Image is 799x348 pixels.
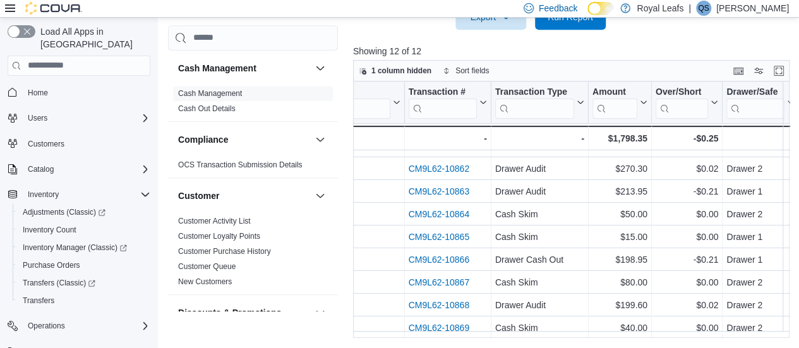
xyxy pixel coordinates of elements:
[18,258,150,273] span: Purchase Orders
[23,278,95,288] span: Transfers (Classic)
[495,207,584,222] div: Cash Skim
[3,160,155,178] button: Catalog
[656,86,708,98] div: Over/Short
[18,275,150,291] span: Transfers (Classic)
[656,86,718,118] button: Over/Short
[23,243,127,253] span: Inventory Manager (Classic)
[18,205,150,220] span: Adjustments (Classic)
[495,86,574,118] div: Transaction Type
[261,275,400,290] div: [DATE] 8:29:08 PM
[726,184,795,199] div: Drawer 1
[18,222,81,237] a: Inventory Count
[13,274,155,292] a: Transfers (Classic)
[313,131,328,147] button: Compliance
[23,136,150,152] span: Customers
[261,252,400,267] div: [DATE] 8:18:55 PM
[168,157,338,177] div: Compliance
[726,297,795,313] div: Drawer 2
[408,86,476,118] div: Transaction # URL
[260,131,400,146] div: Totals
[408,86,486,118] button: Transaction #
[35,25,150,51] span: Load All Apps in [GEOGRAPHIC_DATA]
[408,131,486,146] div: -
[18,275,100,291] a: Transfers (Classic)
[178,306,281,318] h3: Discounts & Promotions
[495,161,584,176] div: Drawer Audit
[408,86,476,98] div: Transaction #
[3,186,155,203] button: Inventory
[28,88,48,98] span: Home
[696,1,711,16] div: Qadeer Shah
[18,240,150,255] span: Inventory Manager (Classic)
[178,104,236,112] a: Cash Out Details
[178,160,303,169] a: OCS Transaction Submission Details
[13,256,155,274] button: Purchase Orders
[726,161,795,176] div: Drawer 2
[313,304,328,320] button: Discounts & Promotions
[13,203,155,221] a: Adjustments (Classic)
[23,187,150,202] span: Inventory
[716,1,789,16] p: [PERSON_NAME]
[18,293,150,308] span: Transfers
[656,297,718,313] div: $0.02
[637,1,683,16] p: Royal Leafs
[656,86,708,118] div: Over/Short
[23,318,150,333] span: Operations
[18,205,111,220] a: Adjustments (Classic)
[178,103,236,113] span: Cash Out Details
[28,113,47,123] span: Users
[353,45,794,57] p: Showing 12 of 12
[438,63,494,78] button: Sort fields
[495,275,584,290] div: Cash Skim
[592,86,647,118] button: Amount
[178,261,236,271] span: Customer Queue
[656,184,718,199] div: -$0.21
[261,207,400,222] div: [DATE] 5:52:07 PM
[28,189,59,200] span: Inventory
[495,297,584,313] div: Drawer Audit
[23,296,54,306] span: Transfers
[408,164,469,174] a: CM9L62-10862
[3,135,155,153] button: Customers
[726,229,795,244] div: Drawer 1
[168,85,338,121] div: Cash Management
[178,88,242,98] span: Cash Management
[726,275,795,290] div: Drawer 2
[656,138,718,153] div: $0.13
[178,88,242,97] a: Cash Management
[592,161,647,176] div: $270.30
[371,66,431,76] span: 1 column hidden
[592,138,647,153] div: $220.70
[3,317,155,335] button: Operations
[261,138,400,153] div: [DATE] 1:37:57 PM
[408,323,469,333] a: CM9L62-10869
[261,297,400,313] div: [DATE] 8:32:03 PM
[408,255,469,265] a: CM9L62-10866
[726,320,795,335] div: Drawer 2
[13,221,155,239] button: Inventory Count
[726,86,784,118] div: Drawer/Safe
[408,232,469,242] a: CM9L62-10865
[23,318,70,333] button: Operations
[726,207,795,222] div: Drawer 2
[178,231,260,241] span: Customer Loyalty Points
[408,141,469,151] a: CM9L62-10861
[28,321,65,331] span: Operations
[23,111,150,126] span: Users
[178,231,260,240] a: Customer Loyalty Points
[3,83,155,102] button: Home
[495,252,584,267] div: Drawer Cash Out
[23,111,52,126] button: Users
[261,320,400,335] div: [DATE] 9:38:15 PM
[18,258,85,273] a: Purchase Orders
[261,184,400,199] div: [DATE] 5:51:26 PM
[178,306,310,318] button: Discounts & Promotions
[178,261,236,270] a: Customer Queue
[261,229,400,244] div: [DATE] 8:01:07 PM
[178,189,219,201] h3: Customer
[18,222,150,237] span: Inventory Count
[3,109,155,127] button: Users
[23,85,53,100] a: Home
[408,277,469,287] a: CM9L62-10867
